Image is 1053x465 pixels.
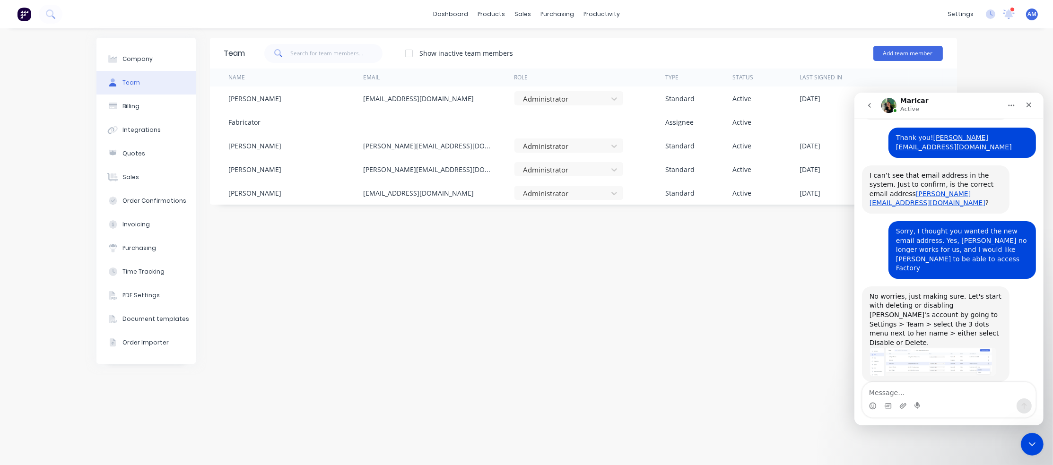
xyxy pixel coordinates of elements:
[229,141,282,151] div: [PERSON_NAME]
[420,48,513,58] div: Show inactive team members
[96,118,196,142] button: Integrations
[873,46,943,61] button: Add team member
[229,188,282,198] div: [PERSON_NAME]
[229,164,282,174] div: [PERSON_NAME]
[943,7,978,21] div: settings
[122,55,153,63] div: Company
[854,93,1044,425] iframe: Intercom live chat
[536,7,579,21] div: purchasing
[510,7,536,21] div: sales
[800,141,821,151] div: [DATE]
[96,47,196,71] button: Company
[428,7,473,21] a: dashboard
[122,126,161,134] div: Integrations
[96,71,196,95] button: Team
[96,331,196,354] button: Order Importer
[122,220,150,229] div: Invoicing
[96,189,196,213] button: Order Confirmations
[363,94,474,103] div: [EMAIL_ADDRESS][DOMAIN_NAME]
[96,165,196,189] button: Sales
[363,188,474,198] div: [EMAIL_ADDRESS][DOMAIN_NAME]
[732,141,751,151] div: Active
[363,164,496,174] div: [PERSON_NAME][EMAIL_ADDRESS][DOMAIN_NAME]
[800,188,821,198] div: [DATE]
[224,48,245,59] div: Team
[800,94,821,103] div: [DATE]
[17,7,31,21] img: Factory
[96,142,196,165] button: Quotes
[290,44,383,63] input: Search for team members...
[732,164,751,174] div: Active
[96,284,196,307] button: PDF Settings
[229,94,282,103] div: [PERSON_NAME]
[96,260,196,284] button: Time Tracking
[665,188,695,198] div: Standard
[665,94,695,103] div: Standard
[122,149,145,158] div: Quotes
[1027,10,1036,18] span: AM
[363,141,496,151] div: [PERSON_NAME][EMAIL_ADDRESS][DOMAIN_NAME]
[96,307,196,331] button: Document templates
[800,164,821,174] div: [DATE]
[732,94,751,103] div: Active
[363,73,380,82] div: Email
[1021,433,1044,456] iframe: Intercom live chat
[122,338,169,347] div: Order Importer
[122,78,140,87] div: Team
[122,291,160,300] div: PDF Settings
[800,73,843,82] div: Last signed in
[229,117,261,127] div: Fabricator
[579,7,625,21] div: productivity
[96,95,196,118] button: Billing
[122,315,189,323] div: Document templates
[122,173,139,181] div: Sales
[122,244,156,252] div: Purchasing
[96,213,196,236] button: Invoicing
[122,102,139,111] div: Billing
[473,7,510,21] div: products
[665,73,679,82] div: Type
[665,117,694,127] div: Assignee
[732,188,751,198] div: Active
[732,117,751,127] div: Active
[229,73,245,82] div: Name
[665,141,695,151] div: Standard
[122,197,186,205] div: Order Confirmations
[122,267,165,276] div: Time Tracking
[514,73,528,82] div: Role
[665,164,695,174] div: Standard
[96,236,196,260] button: Purchasing
[732,73,753,82] div: Status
